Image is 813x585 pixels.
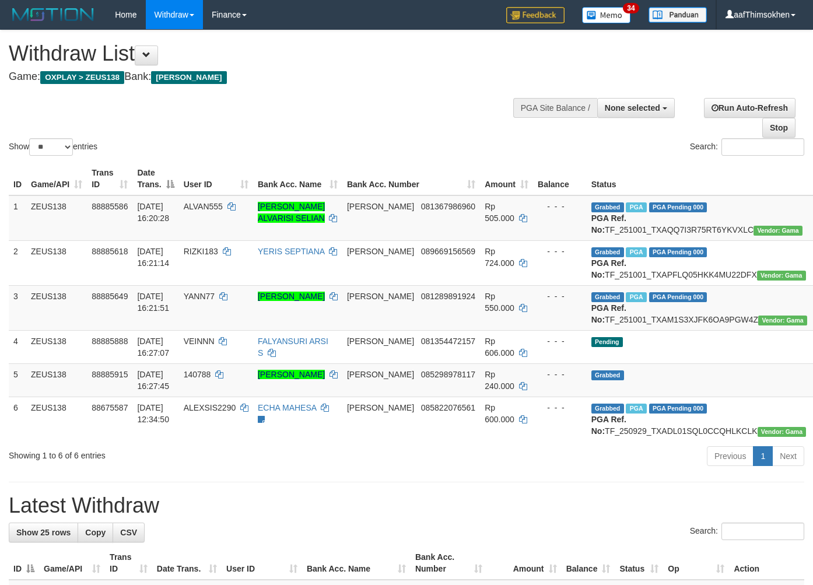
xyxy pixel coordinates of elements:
[113,523,145,542] a: CSV
[347,370,414,379] span: [PERSON_NAME]
[9,330,26,363] td: 4
[480,162,533,195] th: Amount: activate to sort column ascending
[92,337,128,346] span: 88885888
[649,7,707,23] img: panduan.png
[649,292,707,302] span: PGA Pending
[729,547,804,580] th: Action
[649,202,707,212] span: PGA Pending
[92,247,128,256] span: 88885618
[626,202,646,212] span: Marked by aafanarl
[184,202,223,211] span: ALVAN555
[757,271,806,281] span: Vendor URL: https://trx31.1velocity.biz
[9,494,804,517] h1: Latest Withdraw
[605,103,660,113] span: None selected
[538,369,582,380] div: - - -
[132,162,178,195] th: Date Trans.: activate to sort column descending
[9,523,78,542] a: Show 25 rows
[151,71,226,84] span: [PERSON_NAME]
[9,397,26,442] td: 6
[626,247,646,257] span: Marked by aafanarl
[92,202,128,211] span: 88885586
[26,397,87,442] td: ZEUS138
[753,446,773,466] a: 1
[39,547,105,580] th: Game/API: activate to sort column ascending
[258,292,325,301] a: [PERSON_NAME]
[9,138,97,156] label: Show entries
[533,162,587,195] th: Balance
[690,138,804,156] label: Search:
[485,247,514,268] span: Rp 724.000
[649,247,707,257] span: PGA Pending
[513,98,597,118] div: PGA Site Balance /
[649,404,707,414] span: PGA Pending
[421,292,475,301] span: Copy 081289891924 to clipboard
[222,547,302,580] th: User ID: activate to sort column ascending
[137,292,169,313] span: [DATE] 16:21:51
[29,138,73,156] select: Showentries
[721,523,804,540] input: Search:
[92,403,128,412] span: 88675587
[9,42,530,65] h1: Withdraw List
[137,403,169,424] span: [DATE] 12:34:50
[421,337,475,346] span: Copy 081354472157 to clipboard
[347,337,414,346] span: [PERSON_NAME]
[591,370,624,380] span: Grabbed
[597,98,675,118] button: None selected
[663,547,729,580] th: Op: activate to sort column ascending
[485,202,514,223] span: Rp 505.000
[591,213,626,234] b: PGA Ref. No:
[137,202,169,223] span: [DATE] 16:20:28
[721,138,804,156] input: Search:
[9,363,26,397] td: 5
[485,337,514,358] span: Rp 606.000
[538,335,582,347] div: - - -
[623,3,639,13] span: 34
[591,337,623,347] span: Pending
[137,247,169,268] span: [DATE] 16:21:14
[9,71,530,83] h4: Game: Bank:
[772,446,804,466] a: Next
[258,202,325,223] a: [PERSON_NAME] ALVARISI SELIAN
[26,285,87,330] td: ZEUS138
[485,403,514,424] span: Rp 600.000
[302,547,411,580] th: Bank Acc. Name: activate to sort column ascending
[40,71,124,84] span: OXPLAY > ZEUS138
[538,402,582,414] div: - - -
[258,337,328,358] a: FALYANSURI ARSI S
[137,337,169,358] span: [DATE] 16:27:07
[626,404,646,414] span: Marked by aafpengsreynich
[704,98,796,118] a: Run Auto-Refresh
[92,292,128,301] span: 88885649
[587,240,812,285] td: TF_251001_TXAPFLQ05HKK4MU22DFX
[184,292,215,301] span: YANN77
[758,427,807,437] span: Vendor URL: https://trx31.1velocity.biz
[9,445,330,461] div: Showing 1 to 6 of 6 entries
[26,195,87,241] td: ZEUS138
[85,528,106,537] span: Copy
[591,202,624,212] span: Grabbed
[179,162,253,195] th: User ID: activate to sort column ascending
[587,195,812,241] td: TF_251001_TXAQQ7I3R75RT6YKVXLC
[591,415,626,436] b: PGA Ref. No:
[347,292,414,301] span: [PERSON_NAME]
[587,285,812,330] td: TF_251001_TXAM1S3XJFK6OA9PGW4Z
[421,370,475,379] span: Copy 085298978117 to clipboard
[342,162,480,195] th: Bank Acc. Number: activate to sort column ascending
[591,247,624,257] span: Grabbed
[87,162,132,195] th: Trans ID: activate to sort column ascending
[152,547,222,580] th: Date Trans.: activate to sort column ascending
[758,316,807,325] span: Vendor URL: https://trx31.1velocity.biz
[762,118,796,138] a: Stop
[92,370,128,379] span: 88885915
[538,246,582,257] div: - - -
[137,370,169,391] span: [DATE] 16:27:45
[184,403,236,412] span: ALEXSIS2290
[347,202,414,211] span: [PERSON_NAME]
[485,292,514,313] span: Rp 550.000
[626,292,646,302] span: Marked by aafanarl
[26,240,87,285] td: ZEUS138
[591,258,626,279] b: PGA Ref. No:
[184,337,215,346] span: VEINNN
[587,397,812,442] td: TF_250929_TXADL01SQL0CCQHLKCLK
[591,404,624,414] span: Grabbed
